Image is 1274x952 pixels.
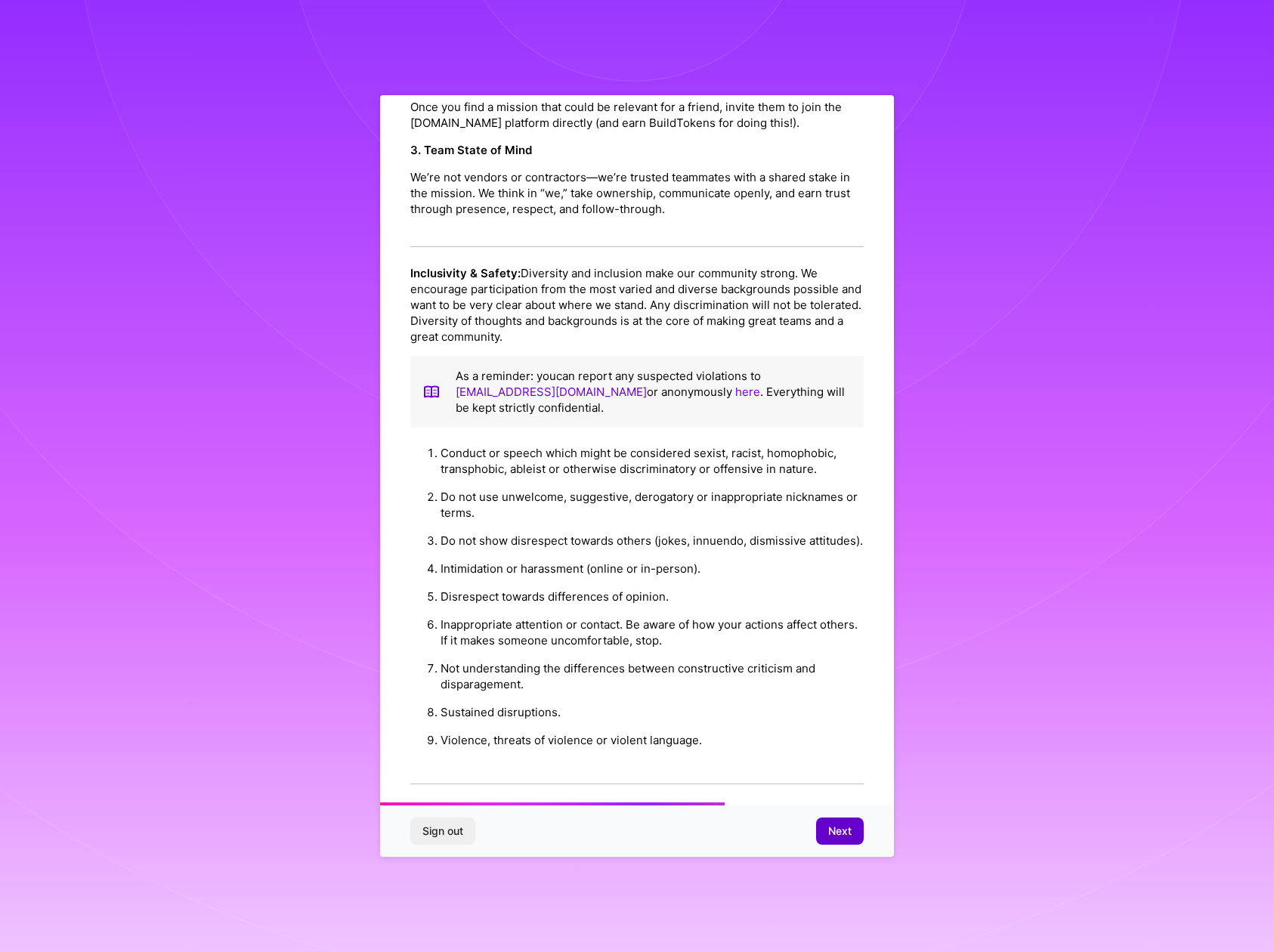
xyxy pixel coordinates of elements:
li: Do not show disrespect towards others (jokes, innuendo, dismissive attitudes). [441,527,864,555]
strong: 3. Team State of Mind [410,143,532,157]
li: Conduct or speech which might be considered sexist, racist, homophobic, transphobic, ableist or o... [441,439,864,483]
li: Disrespect towards differences of opinion. [441,583,864,610]
p: Once you find a mission that could be relevant for a friend, invite them to join the [DOMAIN_NAME... [410,99,864,131]
li: Violence, threats of violence or violent language. [441,726,864,754]
p: We’re not vendors or contractors—we’re trusted teammates with a shared stake in the mission. We t... [410,169,864,217]
a: [EMAIL_ADDRESS][DOMAIN_NAME] [456,385,647,399]
strong: Inclusivity & Safety: [410,266,521,280]
a: here [735,385,760,399]
p: As a reminder: you can report any suspected violations to or anonymously . Everything will be kep... [456,368,852,416]
li: Sustained disruptions. [441,698,864,726]
button: Sign out [410,818,475,845]
img: book icon [422,368,441,416]
li: Not understanding the differences between constructive criticism and disparagement. [441,654,864,698]
li: Do not use unwelcome, suggestive, derogatory or inappropriate nicknames or terms. [441,483,864,527]
li: Inappropriate attention or contact. Be aware of how your actions affect others. If it makes someo... [441,610,864,654]
span: Sign out [422,824,463,839]
p: Diversity and inclusion make our community strong. We encourage participation from the most varie... [410,265,864,345]
button: Next [816,818,864,845]
li: Intimidation or harassment (online or in-person). [441,555,864,583]
span: Next [828,824,852,839]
